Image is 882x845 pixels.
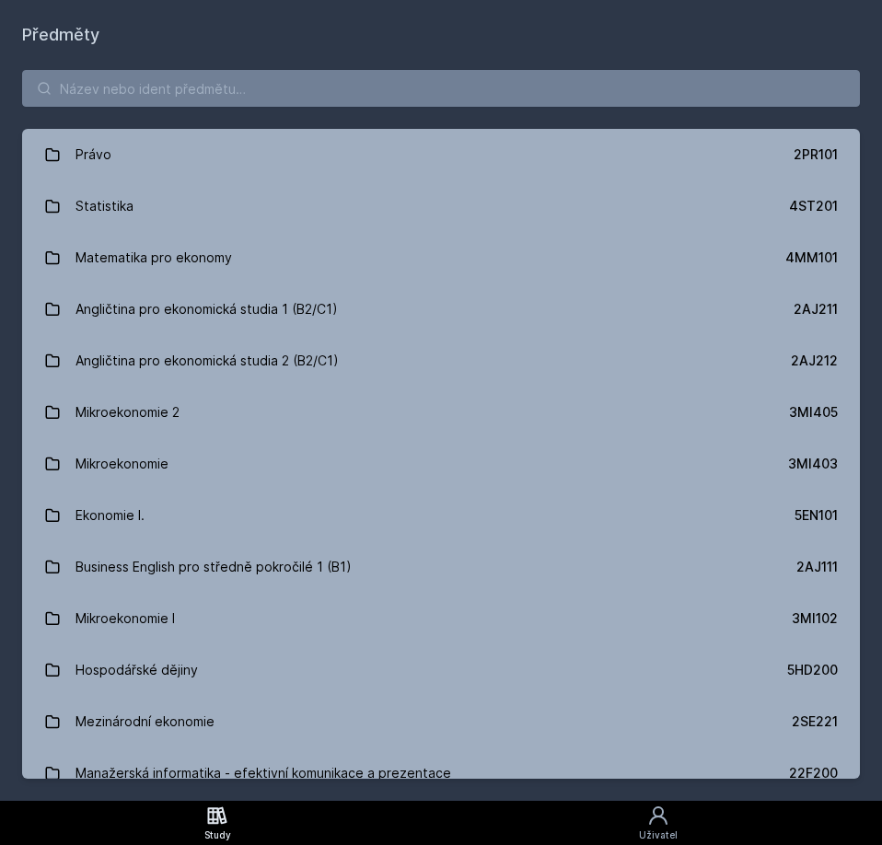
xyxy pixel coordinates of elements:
div: 2PR101 [794,145,838,164]
div: 5EN101 [795,506,838,525]
a: Manažerská informatika - efektivní komunikace a prezentace 22F200 [22,747,860,799]
a: Hospodářské dějiny 5HD200 [22,644,860,696]
div: 3MI403 [788,455,838,473]
a: Statistika 4ST201 [22,180,860,232]
a: Mezinárodní ekonomie 2SE221 [22,696,860,747]
div: Mikroekonomie 2 [75,394,180,431]
div: Mezinárodní ekonomie [75,703,215,740]
h1: Předměty [22,22,860,48]
div: 22F200 [789,764,838,782]
div: 5HD200 [787,661,838,679]
div: Mikroekonomie [75,446,168,482]
input: Název nebo ident předmětu… [22,70,860,107]
div: 3MI405 [789,403,838,422]
div: Matematika pro ekonomy [75,239,232,276]
a: Právo 2PR101 [22,129,860,180]
div: 2AJ212 [791,352,838,370]
a: Mikroekonomie 3MI403 [22,438,860,490]
div: 2AJ111 [796,558,838,576]
a: Matematika pro ekonomy 4MM101 [22,232,860,284]
div: 2AJ211 [794,300,838,318]
div: Manažerská informatika - efektivní komunikace a prezentace [75,755,451,792]
div: Právo [75,136,111,173]
div: Angličtina pro ekonomická studia 2 (B2/C1) [75,342,339,379]
a: Mikroekonomie I 3MI102 [22,593,860,644]
div: Ekonomie I. [75,497,145,534]
div: 3MI102 [792,609,838,628]
div: Angličtina pro ekonomická studia 1 (B2/C1) [75,291,338,328]
div: Mikroekonomie I [75,600,175,637]
div: Business English pro středně pokročilé 1 (B1) [75,549,352,585]
a: Ekonomie I. 5EN101 [22,490,860,541]
div: Study [204,828,231,842]
div: Hospodářské dějiny [75,652,198,689]
div: 4ST201 [789,197,838,215]
a: Business English pro středně pokročilé 1 (B1) 2AJ111 [22,541,860,593]
div: Uživatel [639,828,678,842]
div: 2SE221 [792,712,838,731]
a: Mikroekonomie 2 3MI405 [22,387,860,438]
a: Angličtina pro ekonomická studia 1 (B2/C1) 2AJ211 [22,284,860,335]
div: Statistika [75,188,133,225]
div: 4MM101 [785,249,838,267]
a: Angličtina pro ekonomická studia 2 (B2/C1) 2AJ212 [22,335,860,387]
